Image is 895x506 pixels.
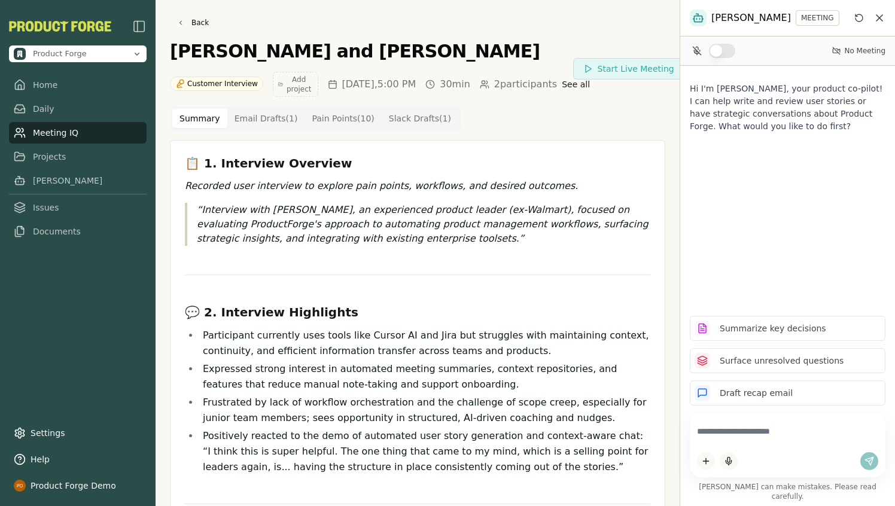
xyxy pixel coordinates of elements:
[185,304,650,321] h3: 💬 2. Interview Highlights
[14,48,26,60] img: Product Forge
[273,72,318,97] button: Add project
[852,11,866,25] button: Reset conversation
[9,74,147,96] a: Home
[199,428,650,475] li: Positively reacted to the demo of automated user story generation and context-aware chat: “I thin...
[844,46,885,56] span: No Meeting
[690,348,885,373] button: Surface unresolved questions
[9,475,147,496] button: Product Forge Demo
[170,77,263,93] button: Customer Interview
[9,98,147,120] a: Daily
[197,203,650,246] p: Interview with [PERSON_NAME], an experienced product leader (ex-Walmart), focused on evaluating P...
[720,387,793,400] p: Draft recap email
[9,221,147,242] a: Documents
[9,21,111,32] img: Product Forge
[9,45,147,62] button: Open organization switcher
[172,109,227,128] button: Summary
[796,10,839,26] button: MEETING
[9,146,147,167] a: Projects
[860,452,878,470] button: Send message
[494,77,557,92] span: 2 participants
[285,75,313,94] span: Add project
[342,77,416,92] span: [DATE] , 5:00 PM
[227,109,305,128] button: Email Drafts ( 1 )
[720,355,844,367] p: Surface unresolved questions
[573,58,684,80] button: Start Live Meeting
[9,422,147,444] a: Settings
[720,452,738,470] button: Start dictation
[720,322,826,335] p: Summarize key decisions
[170,41,540,62] h1: [PERSON_NAME] and [PERSON_NAME]
[697,452,715,470] button: Add content to chat
[199,395,650,426] li: Frustrated by lack of workflow orchestration and the challenge of scope creep, especially for jun...
[9,170,147,191] a: [PERSON_NAME]
[185,180,578,191] em: Recorded user interview to explore pain points, workflows, and desired outcomes.
[873,12,885,24] button: Close chat
[711,11,791,25] span: [PERSON_NAME]
[690,482,885,501] span: [PERSON_NAME] can make mistakes. Please read carefully.
[690,316,885,341] button: Summarize key decisions
[9,21,111,32] button: PF-Logo
[562,78,590,90] button: See all
[170,14,216,31] a: Back
[690,380,885,406] button: Draft recap email
[690,83,885,133] p: Hi I'm [PERSON_NAME], your product co-pilot! I can help write and review user stories or have str...
[305,109,381,128] button: Pain Points ( 10 )
[33,48,87,59] span: Product Forge
[9,122,147,144] a: Meeting IQ
[170,77,263,91] div: Customer Interview
[199,361,650,392] li: Expressed strong interest in automated meeting summaries, context repositories, and features that...
[9,197,147,218] a: Issues
[382,109,458,128] button: Slack Drafts ( 1 )
[440,77,470,92] span: 30min
[185,155,650,172] h3: 📋 1. Interview Overview
[14,480,26,492] img: profile
[132,19,147,33] img: sidebar
[9,449,147,470] button: Help
[199,328,650,359] li: Participant currently uses tools like Cursor AI and Jira but struggles with maintaining context, ...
